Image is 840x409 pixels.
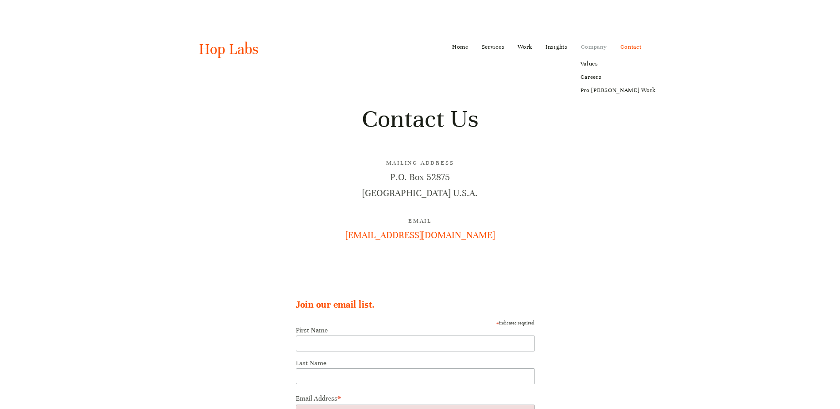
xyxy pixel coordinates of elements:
h3: Mailing Address [199,158,642,168]
div: indicates required [296,318,534,326]
label: Email Address [296,391,534,403]
a: Hop Labs [199,40,259,58]
a: Contact [620,40,642,54]
a: Work [518,40,532,54]
a: Insights [546,40,568,54]
a: [EMAIL_ADDRESS][DOMAIN_NAME] [345,230,495,241]
label: Last Name [296,359,534,367]
label: First Name [296,326,534,334]
a: Values [574,57,662,70]
a: Company [581,40,607,54]
h2: Join our email list. [296,298,544,311]
a: Home [452,40,468,54]
h3: Email [199,216,642,226]
a: Services [482,40,505,54]
p: P.O. Box 52875 [GEOGRAPHIC_DATA] U.S.A. [199,170,642,201]
h1: Contact Us [199,103,642,135]
a: Careers [574,70,662,84]
a: Pro [PERSON_NAME] Work [574,84,662,97]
